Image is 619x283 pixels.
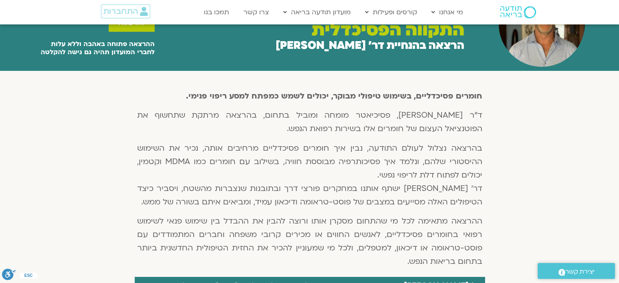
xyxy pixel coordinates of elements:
[186,91,482,101] strong: חומרים פסיכדליים, בשימוש טיפולי מבוקר, יכולים לשמש כמפתח למסע ריפוי פנימי.
[137,109,482,136] p: ד"ר [PERSON_NAME], פסיכיאטר מומחה ומוביל בתחום, בהרצאה מרתקת שתחשוף את הפוטנציאל העצום של חומרים ...
[565,266,595,277] span: יצירת קשר
[276,39,464,52] h2: הרצאה בהנחיית דר׳ [PERSON_NAME]
[500,6,536,18] img: תודעה בריאה
[101,4,150,18] a: התחברות
[103,7,138,16] span: התחברות
[538,263,615,279] a: יצירת קשר
[279,4,355,20] a: מועדון תודעה בריאה
[239,4,273,20] a: צרו קשר
[427,4,467,20] a: מי אנחנו
[312,20,464,40] h2: התקווה הפסיכדלית
[361,4,421,20] a: קורסים ופעילות
[118,20,145,27] span: להרשמה
[137,142,482,209] p: בהרצאה נצלול לעולם התודעה, נבין איך חומרים פסיכדליים מרחיבים אותה, נכיר את השימוש ההיסטורי שלהם, ...
[137,215,482,268] p: ההרצאה מתאימה לכל מי שהתחום מסקרן אותו ורוצה להבין את ההבדל בין שימוש פנאי לשימוש רפואי בחומרים פ...
[200,4,233,20] a: תמכו בנו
